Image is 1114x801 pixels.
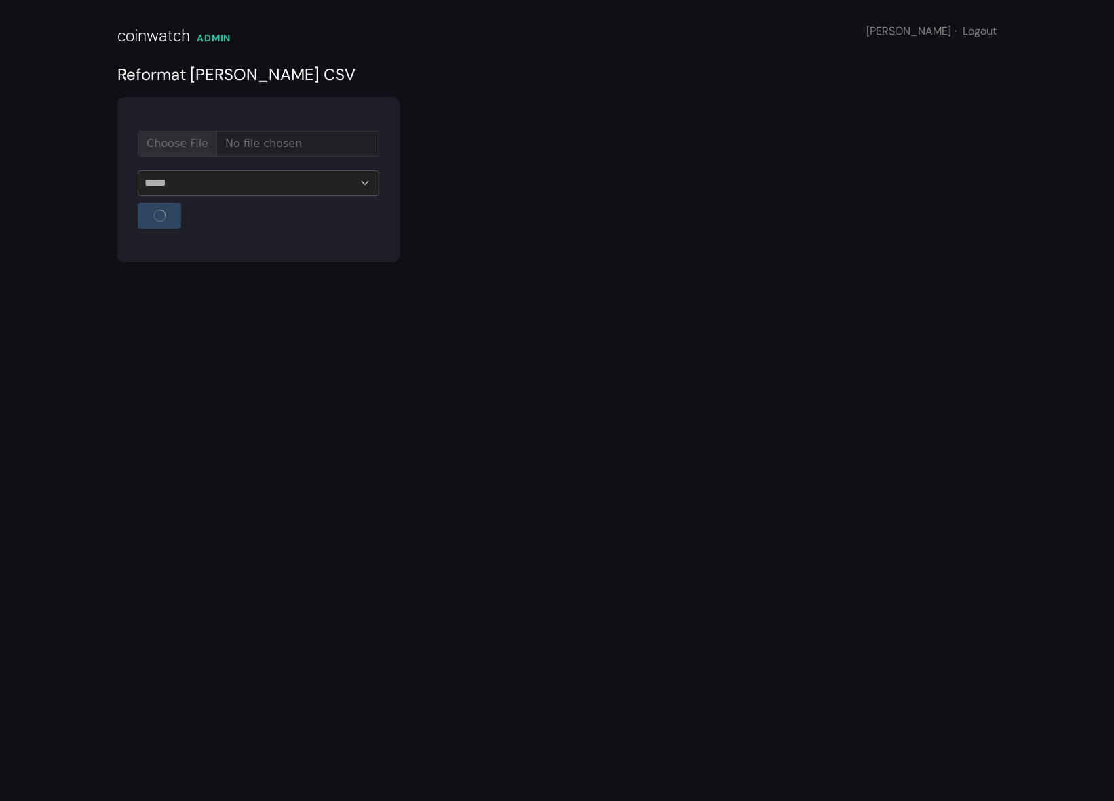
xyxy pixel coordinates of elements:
span: · [955,24,957,38]
a: Logout [963,24,997,38]
div: ADMIN [197,31,231,45]
div: Reformat [PERSON_NAME] CSV [117,62,997,87]
div: coinwatch [117,24,190,48]
div: [PERSON_NAME] [866,23,997,39]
